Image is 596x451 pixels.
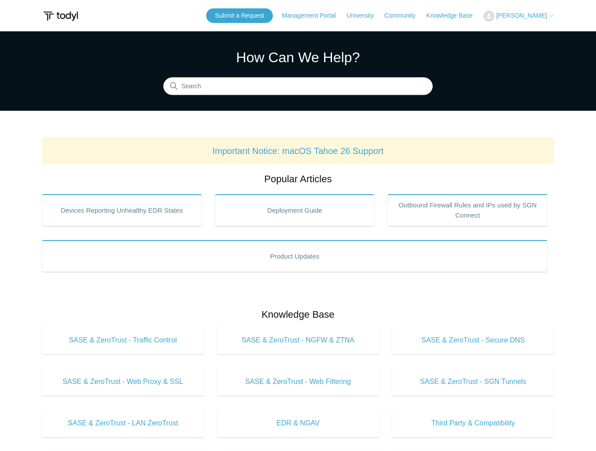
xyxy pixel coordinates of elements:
[163,78,433,95] input: Search
[42,307,554,322] h2: Knowledge Base
[483,11,554,22] button: [PERSON_NAME]
[405,335,541,346] span: SASE & ZeroTrust - Secure DNS
[42,240,547,272] a: Product Updates
[42,368,204,396] a: SASE & ZeroTrust - Web Proxy & SSL
[426,11,482,20] a: Knowledge Base
[42,194,202,226] a: Devices Reporting Unhealthy EDR States
[405,376,541,387] span: SASE & ZeroTrust - SGN Tunnels
[388,194,547,226] a: Outbound Firewall Rules and IPs used by SGN Connect
[392,409,554,437] a: Third Party & Compatibility
[215,194,375,226] a: Deployment Guide
[230,335,366,346] span: SASE & ZeroTrust - NGFW & ZTNA
[405,418,541,428] span: Third Party & Compatibility
[392,368,554,396] a: SASE & ZeroTrust - SGN Tunnels
[496,12,547,19] span: [PERSON_NAME]
[217,409,379,437] a: EDR & NGAV
[392,326,554,354] a: SASE & ZeroTrust - Secure DNS
[206,8,273,23] a: Submit a Request
[42,326,204,354] a: SASE & ZeroTrust - Traffic Control
[42,8,79,24] img: Todyl Support Center Help Center home page
[347,11,382,20] a: University
[42,409,204,437] a: SASE & ZeroTrust - LAN ZeroTrust
[42,172,554,186] h2: Popular Articles
[55,418,191,428] span: SASE & ZeroTrust - LAN ZeroTrust
[212,146,384,156] a: Important Notice: macOS Tahoe 26 Support
[217,326,379,354] a: SASE & ZeroTrust - NGFW & ZTNA
[217,368,379,396] a: SASE & ZeroTrust - Web Filtering
[55,376,191,387] span: SASE & ZeroTrust - Web Proxy & SSL
[385,11,425,20] a: Community
[230,376,366,387] span: SASE & ZeroTrust - Web Filtering
[163,47,433,68] h1: How Can We Help?
[55,335,191,346] span: SASE & ZeroTrust - Traffic Control
[230,418,366,428] span: EDR & NGAV
[282,11,345,20] a: Management Portal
